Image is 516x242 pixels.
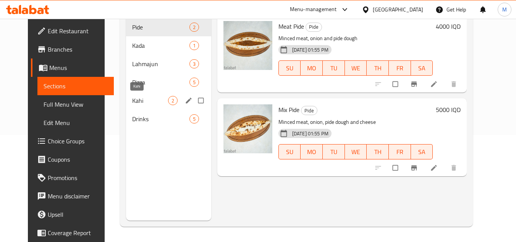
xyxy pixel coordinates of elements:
[323,60,345,76] button: TU
[223,104,272,153] img: Mix Pide
[282,146,298,158] span: SU
[48,155,108,164] span: Coupons
[48,45,108,54] span: Branches
[31,40,114,58] a: Branches
[370,63,386,74] span: TH
[301,106,317,115] span: Pide
[348,63,364,74] span: WE
[190,60,199,68] span: 3
[348,146,364,158] span: WE
[306,23,322,31] span: Pide
[190,24,199,31] span: 2
[367,60,389,76] button: TH
[411,144,433,159] button: SA
[289,46,332,54] span: [DATE] 01:55 PM
[345,144,367,159] button: WE
[189,41,199,50] div: items
[189,78,199,87] div: items
[301,60,323,76] button: MO
[306,23,322,32] div: Pide
[31,205,114,224] a: Upsell
[168,96,178,105] div: items
[406,76,424,93] button: Branch-specific-item
[389,60,411,76] button: FR
[31,132,114,150] a: Choice Groups
[388,161,404,175] span: Select to update
[37,114,114,132] a: Edit Menu
[326,63,342,74] span: TU
[278,21,304,32] span: Meat Pide
[445,76,464,93] button: delete
[282,63,298,74] span: SU
[190,115,199,123] span: 5
[37,95,114,114] a: Full Menu View
[289,130,332,137] span: [DATE] 01:55 PM
[126,15,211,131] nav: Menu sections
[31,224,114,242] a: Coverage Report
[184,96,195,106] button: edit
[389,144,411,159] button: FR
[278,144,301,159] button: SU
[278,104,299,115] span: Mix Pide
[126,55,211,73] div: Lahmajun3
[290,5,337,14] div: Menu-management
[31,150,114,169] a: Coupons
[132,59,189,68] span: Lahmajun
[126,18,211,36] div: Pide2
[126,36,211,55] div: Kada1
[388,77,404,91] span: Select to update
[367,144,389,159] button: TH
[411,60,433,76] button: SA
[304,146,320,158] span: MO
[430,164,439,172] a: Edit menu item
[414,63,430,74] span: SA
[278,60,301,76] button: SU
[132,78,189,87] span: Pizza
[190,42,199,49] span: 1
[31,187,114,205] a: Menu disclaimer
[502,5,507,14] span: M
[31,58,114,77] a: Menus
[326,146,342,158] span: TU
[430,80,439,88] a: Edit menu item
[31,169,114,187] a: Promotions
[392,146,408,158] span: FR
[190,79,199,86] span: 5
[304,63,320,74] span: MO
[189,114,199,123] div: items
[44,81,108,91] span: Sections
[48,210,108,219] span: Upsell
[168,97,177,104] span: 2
[189,23,199,32] div: items
[414,146,430,158] span: SA
[392,63,408,74] span: FR
[370,146,386,158] span: TH
[345,60,367,76] button: WE
[48,192,108,201] span: Menu disclaimer
[223,21,272,70] img: Meat Pide
[301,144,323,159] button: MO
[132,23,189,32] span: Pide
[44,118,108,127] span: Edit Menu
[48,136,108,146] span: Choice Groups
[48,173,108,182] span: Promotions
[126,110,211,128] div: Drinks5
[436,21,461,32] h6: 4000 IQD
[126,91,211,110] div: Kahi2edit
[132,114,189,123] span: Drinks
[132,41,189,50] span: Kada
[278,117,433,127] p: Minced meat, onion, pide dough and cheese
[37,77,114,95] a: Sections
[445,159,464,176] button: delete
[436,104,461,115] h6: 5000 IQD
[323,144,345,159] button: TU
[132,96,168,105] span: Kahi
[44,100,108,109] span: Full Menu View
[406,159,424,176] button: Branch-specific-item
[49,63,108,72] span: Menus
